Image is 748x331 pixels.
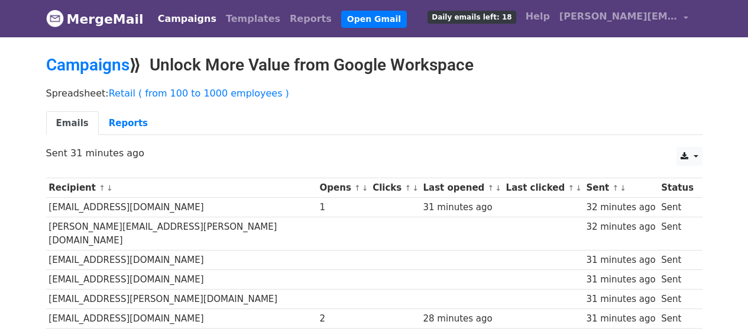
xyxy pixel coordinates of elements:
td: Sent [658,290,696,309]
th: Last clicked [503,178,584,198]
a: Campaigns [46,55,129,75]
a: Retail ( from 100 to 1000 employees ) [109,88,289,99]
div: 1 [320,201,367,214]
span: Daily emails left: 18 [428,11,516,24]
a: Emails [46,111,99,136]
a: ↓ [495,184,501,192]
th: Sent [584,178,659,198]
td: [EMAIL_ADDRESS][DOMAIN_NAME] [46,198,317,217]
p: Sent 31 minutes ago [46,147,702,159]
div: 31 minutes ago [423,201,500,214]
a: ↓ [620,184,626,192]
td: [EMAIL_ADDRESS][PERSON_NAME][DOMAIN_NAME] [46,290,317,309]
td: Sent [658,250,696,269]
div: 28 minutes ago [423,312,500,326]
p: Spreadsheet: [46,87,702,99]
a: ↑ [99,184,105,192]
td: [PERSON_NAME][EMAIL_ADDRESS][PERSON_NAME][DOMAIN_NAME] [46,217,317,250]
a: ↑ [488,184,494,192]
div: 31 minutes ago [586,273,655,287]
span: [PERSON_NAME][EMAIL_ADDRESS][DOMAIN_NAME] [559,9,678,24]
td: [EMAIL_ADDRESS][DOMAIN_NAME] [46,269,317,289]
div: 31 minutes ago [586,253,655,267]
a: Templates [221,7,285,31]
div: 31 minutes ago [586,293,655,306]
a: ↑ [354,184,361,192]
a: Open Gmail [341,11,407,28]
a: ↑ [612,184,619,192]
a: ↓ [106,184,113,192]
th: Last opened [420,178,503,198]
div: 32 minutes ago [586,201,655,214]
a: Daily emails left: 18 [423,5,520,28]
a: ↓ [575,184,582,192]
a: Reports [285,7,336,31]
td: [EMAIL_ADDRESS][DOMAIN_NAME] [46,309,317,329]
th: Clicks [370,178,420,198]
a: ↓ [362,184,368,192]
a: ↓ [412,184,419,192]
a: Campaigns [153,7,221,31]
div: 32 minutes ago [586,220,655,234]
td: [EMAIL_ADDRESS][DOMAIN_NAME] [46,250,317,269]
img: MergeMail logo [46,9,64,27]
a: ↑ [568,184,574,192]
a: Help [521,5,555,28]
div: 31 minutes ago [586,312,655,326]
a: MergeMail [46,7,144,31]
td: Sent [658,217,696,250]
th: Recipient [46,178,317,198]
td: Sent [658,309,696,329]
th: Status [658,178,696,198]
a: [PERSON_NAME][EMAIL_ADDRESS][DOMAIN_NAME] [555,5,693,33]
div: 2 [320,312,367,326]
h2: ⟫ Unlock More Value from Google Workspace [46,55,702,75]
a: ↑ [404,184,411,192]
th: Opens [317,178,370,198]
a: Reports [99,111,158,136]
td: Sent [658,198,696,217]
td: Sent [658,269,696,289]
